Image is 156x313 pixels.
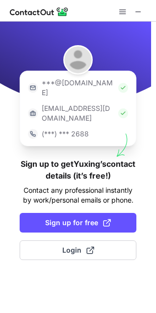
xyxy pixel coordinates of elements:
[20,158,136,182] h1: Sign up to get Yuxing’s contact details (it’s free!)
[20,213,136,233] button: Sign up for free
[28,108,38,118] img: https://contactout.com/extension/app/static/media/login-work-icon.638a5007170bc45168077fde17b29a1...
[62,245,94,255] span: Login
[10,6,69,18] img: ContactOut v5.3.10
[28,83,38,93] img: https://contactout.com/extension/app/static/media/login-email-icon.f64bce713bb5cd1896fef81aa7b14a...
[45,218,111,228] span: Sign up for free
[20,185,136,205] p: Contact any professional instantly by work/personal emails or phone.
[118,83,128,93] img: Check Icon
[28,129,38,139] img: https://contactout.com/extension/app/static/media/login-phone-icon.bacfcb865e29de816d437549d7f4cb...
[42,78,114,98] p: ***@[DOMAIN_NAME]
[63,45,93,75] img: Yuxing Shang
[118,108,128,118] img: Check Icon
[42,104,114,123] p: [EMAIL_ADDRESS][DOMAIN_NAME]
[20,240,136,260] button: Login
